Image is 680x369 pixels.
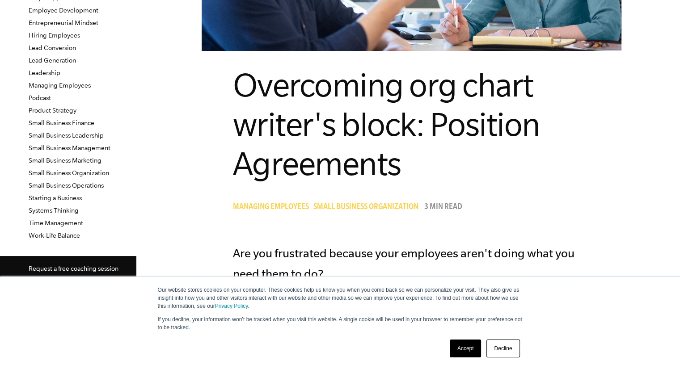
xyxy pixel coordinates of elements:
a: Small Business Organization [313,203,423,212]
a: Lead Conversion [29,44,76,51]
a: Small Business Marketing [29,157,101,164]
a: Small Business Organization [29,169,109,176]
p: If you decline, your information won’t be tracked when you visit this website. A single cookie wi... [158,315,523,331]
a: Small Business Operations [29,182,104,189]
a: Small Business Management [29,144,110,151]
a: Privacy Policy [215,303,248,309]
span: Managing Employees [233,203,309,212]
a: Employee Development [29,7,98,14]
span: Small Business Organization [313,203,418,212]
a: Managing Employees [29,82,91,89]
p: Our website stores cookies on your computer. These cookies help us know you when you come back so... [158,286,523,310]
p: 3 min read [424,203,462,212]
a: Product Strategy [29,107,76,114]
p: Request a free coaching session with a Certified EMyth Coach [29,263,122,285]
a: Starting a Business [29,194,82,201]
a: Small Business Finance [29,119,94,126]
a: Accept [450,340,481,357]
a: Managing Employees [233,203,313,212]
a: Systems Thinking [29,207,79,214]
a: Leadership [29,69,60,76]
a: Small Business Leadership [29,132,104,139]
a: Entrepreneurial Mindset [29,19,98,26]
a: Podcast [29,94,51,101]
a: Work-Life Balance [29,232,80,239]
a: Hiring Employees [29,32,80,39]
a: Lead Generation [29,57,76,64]
span: Overcoming org chart writer's block: Position Agreements [233,67,540,182]
a: Time Management [29,219,83,226]
a: Decline [486,340,520,357]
